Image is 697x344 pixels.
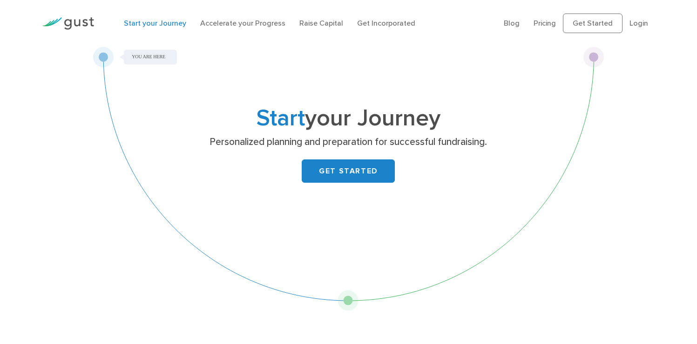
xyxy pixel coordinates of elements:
span: Start [257,104,305,132]
a: GET STARTED [302,159,395,183]
p: Personalized planning and preparation for successful fundraising. [168,136,529,149]
a: Get Started [563,14,623,33]
img: Gust Logo [42,17,94,30]
a: Start your Journey [124,19,186,28]
a: Pricing [534,19,556,28]
a: Blog [504,19,520,28]
a: Login [629,19,648,28]
h1: your Journey [164,108,532,129]
a: Accelerate your Progress [200,19,285,28]
a: Raise Capital [299,19,343,28]
a: Get Incorporated [357,19,415,28]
